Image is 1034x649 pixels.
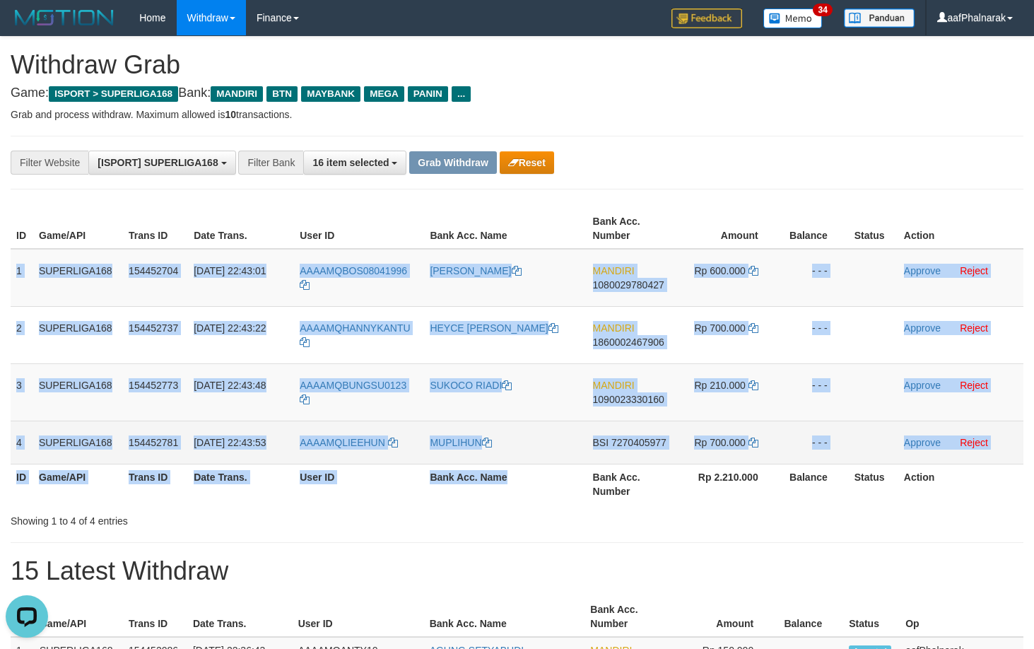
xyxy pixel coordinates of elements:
[593,394,664,405] span: Copy 1090023330160 to clipboard
[88,151,235,175] button: [ISPORT] SUPERLIGA168
[123,464,188,504] th: Trans ID
[780,306,849,363] td: - - -
[694,322,745,334] span: Rp 700.000
[300,437,385,448] span: AAAAMQLIEEHUN
[33,306,123,363] td: SUPERLIGA168
[593,279,664,291] span: Copy 1080029780427 to clipboard
[194,437,266,448] span: [DATE] 22:43:53
[194,380,266,391] span: [DATE] 22:43:48
[188,464,294,504] th: Date Trans.
[430,437,491,448] a: MUPLIHUN
[33,464,123,504] th: Game/API
[300,265,407,276] span: AAAAMQBOS08041996
[676,209,780,249] th: Amount
[671,8,742,28] img: Feedback.jpg
[694,437,745,448] span: Rp 700.000
[748,265,758,276] a: Copy 600000 to clipboard
[780,464,849,504] th: Balance
[129,322,178,334] span: 154452737
[900,597,1023,637] th: Op
[293,597,424,637] th: User ID
[11,7,118,28] img: MOTION_logo.png
[33,249,123,307] td: SUPERLIGA168
[301,86,360,102] span: MAYBANK
[843,597,900,637] th: Status
[11,151,88,175] div: Filter Website
[11,209,33,249] th: ID
[748,322,758,334] a: Copy 700000 to clipboard
[904,380,941,391] a: Approve
[33,209,123,249] th: Game/API
[430,380,512,391] a: SUKOCO RIADI
[303,151,406,175] button: 16 item selected
[500,151,554,174] button: Reset
[424,597,585,637] th: Bank Acc. Name
[98,157,218,168] span: [ISPORT] SUPERLIGA168
[300,380,406,391] span: AAAAMQBUNGSU0123
[238,151,303,175] div: Filter Bank
[408,86,448,102] span: PANIN
[593,337,664,348] span: Copy 1860002467906 to clipboard
[11,508,421,528] div: Showing 1 to 4 of 4 entries
[775,597,843,637] th: Balance
[11,107,1023,122] p: Grab and process withdraw. Maximum allowed is transactions.
[294,209,424,249] th: User ID
[11,306,33,363] td: 2
[424,209,587,249] th: Bank Acc. Name
[898,464,1023,504] th: Action
[676,464,780,504] th: Rp 2.210.000
[960,380,988,391] a: Reject
[11,86,1023,100] h4: Game: Bank:
[593,322,635,334] span: MANDIRI
[294,464,424,504] th: User ID
[452,86,471,102] span: ...
[813,4,832,16] span: 34
[11,557,1023,585] h1: 15 Latest Withdraw
[49,86,178,102] span: ISPORT > SUPERLIGA168
[11,363,33,421] td: 3
[123,597,187,637] th: Trans ID
[780,363,849,421] td: - - -
[364,86,404,102] span: MEGA
[584,597,672,637] th: Bank Acc. Number
[11,464,33,504] th: ID
[187,597,293,637] th: Date Trans.
[11,421,33,464] td: 4
[748,380,758,391] a: Copy 210000 to clipboard
[300,322,410,348] a: AAAAMQHANNYKANTU
[430,265,521,276] a: [PERSON_NAME]
[300,322,410,334] span: AAAAMQHANNYKANTU
[960,322,988,334] a: Reject
[587,209,676,249] th: Bank Acc. Number
[6,6,48,48] button: Open LiveChat chat widget
[780,249,849,307] td: - - -
[780,421,849,464] td: - - -
[129,437,178,448] span: 154452781
[587,464,676,504] th: Bank Acc. Number
[904,265,941,276] a: Approve
[11,249,33,307] td: 1
[123,209,188,249] th: Trans ID
[672,597,775,637] th: Amount
[593,437,609,448] span: BSI
[33,421,123,464] td: SUPERLIGA168
[194,265,266,276] span: [DATE] 22:43:01
[194,322,266,334] span: [DATE] 22:43:22
[11,51,1023,79] h1: Withdraw Grab
[748,437,758,448] a: Copy 700000 to clipboard
[611,437,666,448] span: Copy 7270405977 to clipboard
[960,437,988,448] a: Reject
[300,265,407,291] a: AAAAMQBOS08041996
[763,8,823,28] img: Button%20Memo.svg
[849,209,898,249] th: Status
[904,437,941,448] a: Approve
[593,265,635,276] span: MANDIRI
[780,209,849,249] th: Balance
[904,322,941,334] a: Approve
[849,464,898,504] th: Status
[300,437,397,448] a: AAAAMQLIEEHUN
[424,464,587,504] th: Bank Acc. Name
[34,597,123,637] th: Game/API
[430,322,558,334] a: HEYCE [PERSON_NAME]
[129,380,178,391] span: 154452773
